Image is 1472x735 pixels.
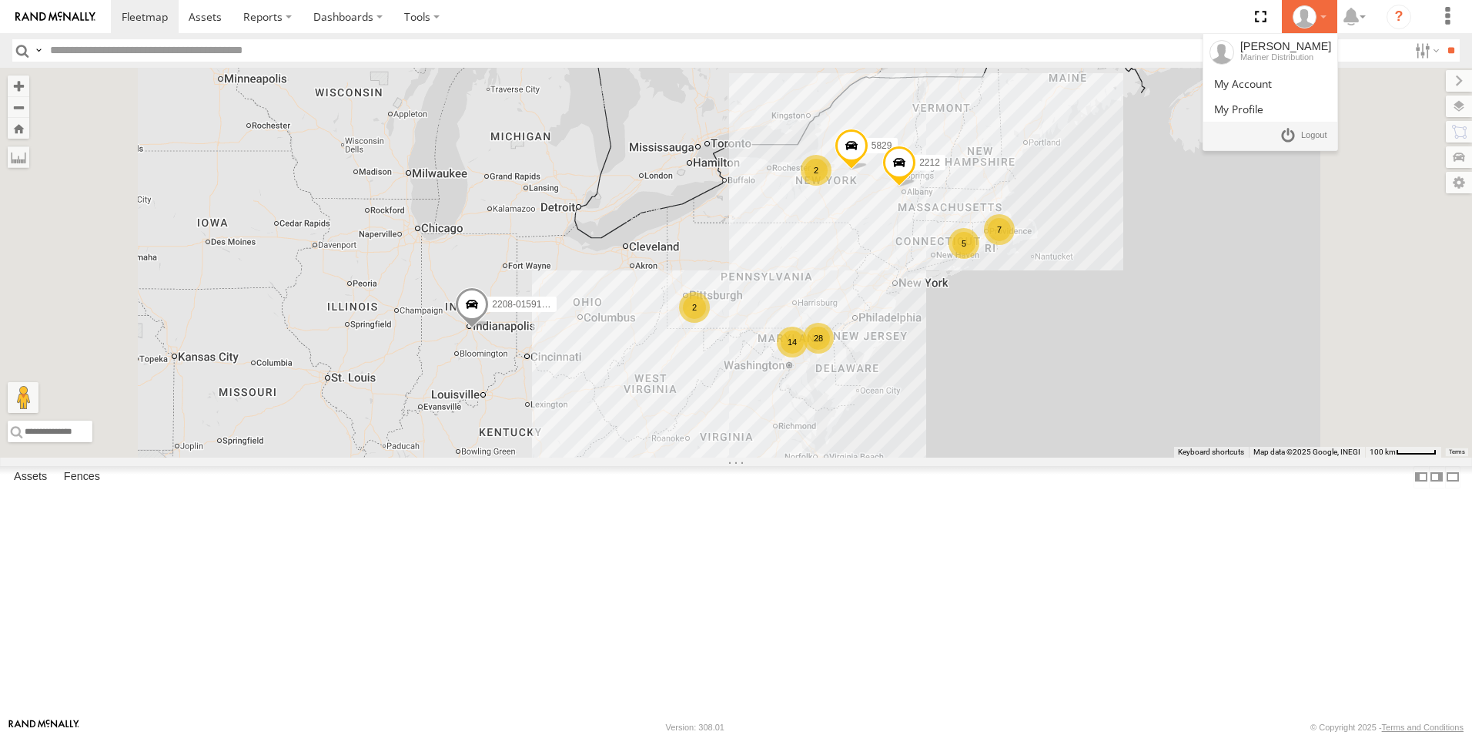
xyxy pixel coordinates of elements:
[1429,466,1444,488] label: Dock Summary Table to the Right
[8,146,29,168] label: Measure
[32,39,45,62] label: Search Query
[1413,466,1429,488] label: Dock Summary Table to the Left
[1445,466,1460,488] label: Hide Summary Table
[8,76,29,96] button: Zoom in
[984,214,1015,245] div: 7
[1446,172,1472,193] label: Map Settings
[1365,447,1441,458] button: Map Scale: 100 km per 49 pixels
[948,228,979,259] div: 5
[1253,448,1360,456] span: Map data ©2025 Google, INEGI
[801,155,831,186] div: 2
[1287,5,1332,29] div: ryan phillips
[1409,39,1442,62] label: Search Filter Options
[15,12,95,22] img: rand-logo.svg
[1449,449,1465,455] a: Terms (opens in new tab)
[1370,448,1396,456] span: 100 km
[6,466,55,488] label: Assets
[8,720,79,735] a: Visit our Website
[8,382,38,413] button: Drag Pegman onto the map to open Street View
[1240,52,1331,62] div: Mariner Distribution
[8,118,29,139] button: Zoom Home
[777,327,808,357] div: 14
[492,300,593,310] span: 2208-015910002284753
[1387,5,1411,29] i: ?
[1240,40,1331,52] div: [PERSON_NAME]
[56,466,108,488] label: Fences
[803,323,834,354] div: 28
[1310,723,1464,732] div: © Copyright 2025 -
[8,96,29,118] button: Zoom out
[1178,447,1244,458] button: Keyboard shortcuts
[666,723,724,732] div: Version: 308.01
[871,141,892,152] span: 5829
[1382,723,1464,732] a: Terms and Conditions
[679,292,710,323] div: 2
[919,157,940,168] span: 2212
